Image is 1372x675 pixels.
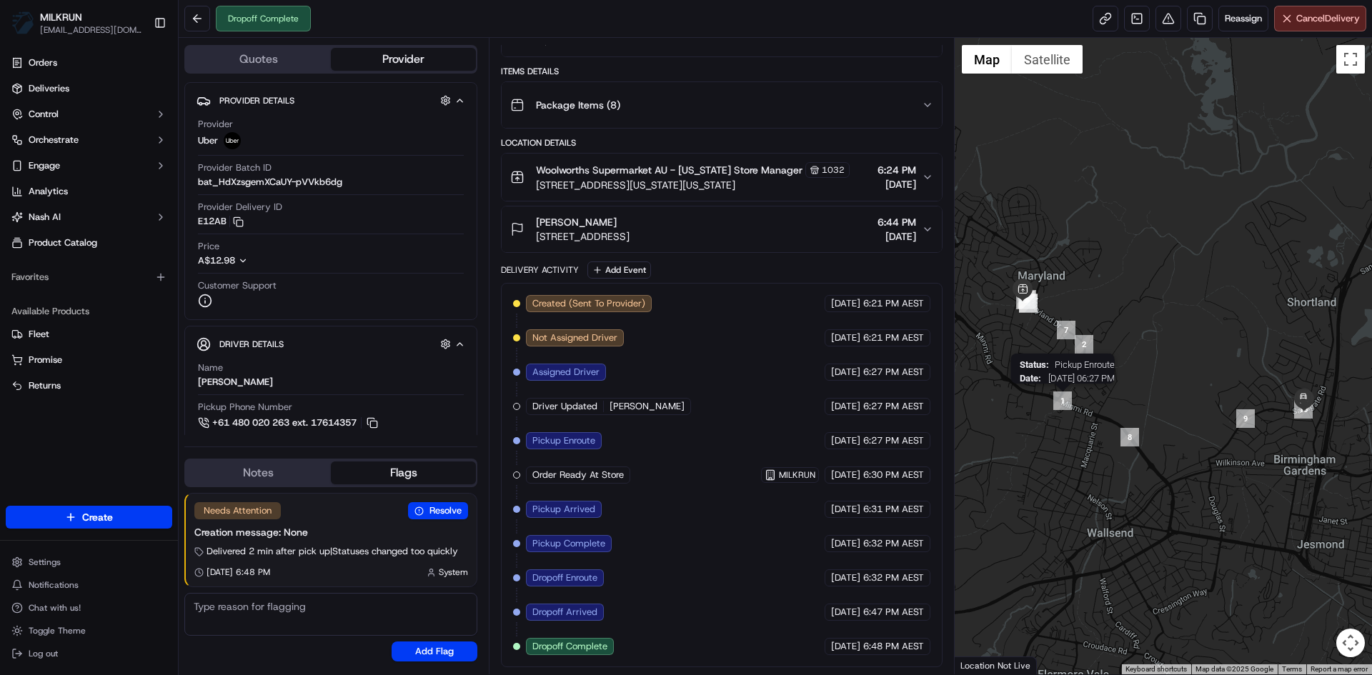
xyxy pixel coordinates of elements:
[863,503,924,516] span: 6:31 PM AEST
[40,10,82,24] button: MILKRUN
[1296,12,1360,25] span: Cancel Delivery
[863,366,924,379] span: 6:27 PM AEST
[6,374,172,397] button: Returns
[779,469,815,481] span: MILKRUN
[11,379,166,392] a: Returns
[207,566,270,578] span: [DATE] 6:48 PM
[878,177,916,191] span: [DATE]
[863,469,924,481] span: 6:30 PM AEST
[6,575,172,595] button: Notifications
[198,201,282,214] span: Provider Delivery ID
[29,108,59,121] span: Control
[29,625,86,636] span: Toggle Theme
[29,648,58,659] span: Log out
[1019,294,1038,313] div: 4
[532,434,595,447] span: Pickup Enroute
[532,400,597,413] span: Driver Updated
[219,95,294,106] span: Provider Details
[501,264,579,276] div: Delivery Activity
[863,434,924,447] span: 6:27 PM AEST
[6,154,172,177] button: Engage
[1057,321,1075,339] div: 7
[6,621,172,641] button: Toggle Theme
[6,6,148,40] button: MILKRUNMILKRUN[EMAIL_ADDRESS][DOMAIN_NAME]
[1120,428,1139,446] div: 8
[197,332,465,356] button: Driver Details
[831,606,860,619] span: [DATE]
[6,552,172,572] button: Settings
[532,606,597,619] span: Dropoff Arrived
[1075,335,1093,354] div: 2
[29,602,81,614] span: Chat with us!
[1282,665,1302,673] a: Terms (opens in new tab)
[962,45,1012,74] button: Show street map
[29,82,69,95] span: Deliveries
[536,163,802,177] span: Woolworths Supermarket AU - [US_STATE] Store Manager
[1054,359,1114,370] span: Pickup Enroute
[194,502,281,519] div: Needs Attention
[198,415,380,431] a: +61 480 020 263 ext. 17614357
[198,240,219,253] span: Price
[212,416,357,429] span: +61 480 020 263 ext. 17614357
[29,134,79,146] span: Orchestrate
[29,236,97,249] span: Product Catalog
[878,163,916,177] span: 6:24 PM
[198,254,235,266] span: A$12.98
[29,159,60,172] span: Engage
[831,640,860,653] span: [DATE]
[532,297,645,310] span: Created (Sent To Provider)
[1016,291,1035,309] div: 5
[224,132,241,149] img: uber-new-logo.jpeg
[831,331,860,344] span: [DATE]
[863,640,924,653] span: 6:48 PM AEST
[532,331,617,344] span: Not Assigned Driver
[40,24,142,36] span: [EMAIL_ADDRESS][DOMAIN_NAME]
[863,571,924,584] span: 6:32 PM AEST
[1218,6,1268,31] button: Reassign
[958,656,1005,674] img: Google
[439,566,468,578] span: System
[532,571,597,584] span: Dropoff Enroute
[29,354,62,366] span: Promise
[863,400,924,413] span: 6:27 PM AEST
[532,640,607,653] span: Dropoff Complete
[6,231,172,254] a: Product Catalog
[207,545,458,558] span: Delivered 2 min after pick up | Statuses changed too quickly
[6,598,172,618] button: Chat with us!
[198,279,277,292] span: Customer Support
[822,164,845,176] span: 1032
[536,215,617,229] span: [PERSON_NAME]
[831,571,860,584] span: [DATE]
[532,503,595,516] span: Pickup Arrived
[1225,12,1262,25] span: Reassign
[532,366,600,379] span: Assigned Driver
[6,644,172,664] button: Log out
[536,98,620,112] span: Package Items ( 8 )
[1019,359,1048,370] span: Status :
[392,641,477,661] button: Add Flag
[831,469,860,481] span: [DATE]
[863,331,924,344] span: 6:21 PM AEST
[198,215,244,228] button: E12AB
[1019,294,1038,312] div: 3
[501,66,942,77] div: Items Details
[219,339,284,350] span: Driver Details
[331,48,476,71] button: Provider
[6,51,172,74] a: Orders
[532,469,624,481] span: Order Ready At Store
[955,656,1037,674] div: Location Not Live
[831,400,860,413] span: [DATE]
[6,129,172,151] button: Orchestrate
[831,366,860,379] span: [DATE]
[1053,391,1072,410] div: 1
[878,215,916,229] span: 6:44 PM
[1336,629,1365,657] button: Map camera controls
[198,361,223,374] span: Name
[6,266,172,289] div: Favorites
[1311,665,1368,673] a: Report a map error
[29,379,61,392] span: Returns
[29,328,49,341] span: Fleet
[11,354,166,366] a: Promise
[6,103,172,126] button: Control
